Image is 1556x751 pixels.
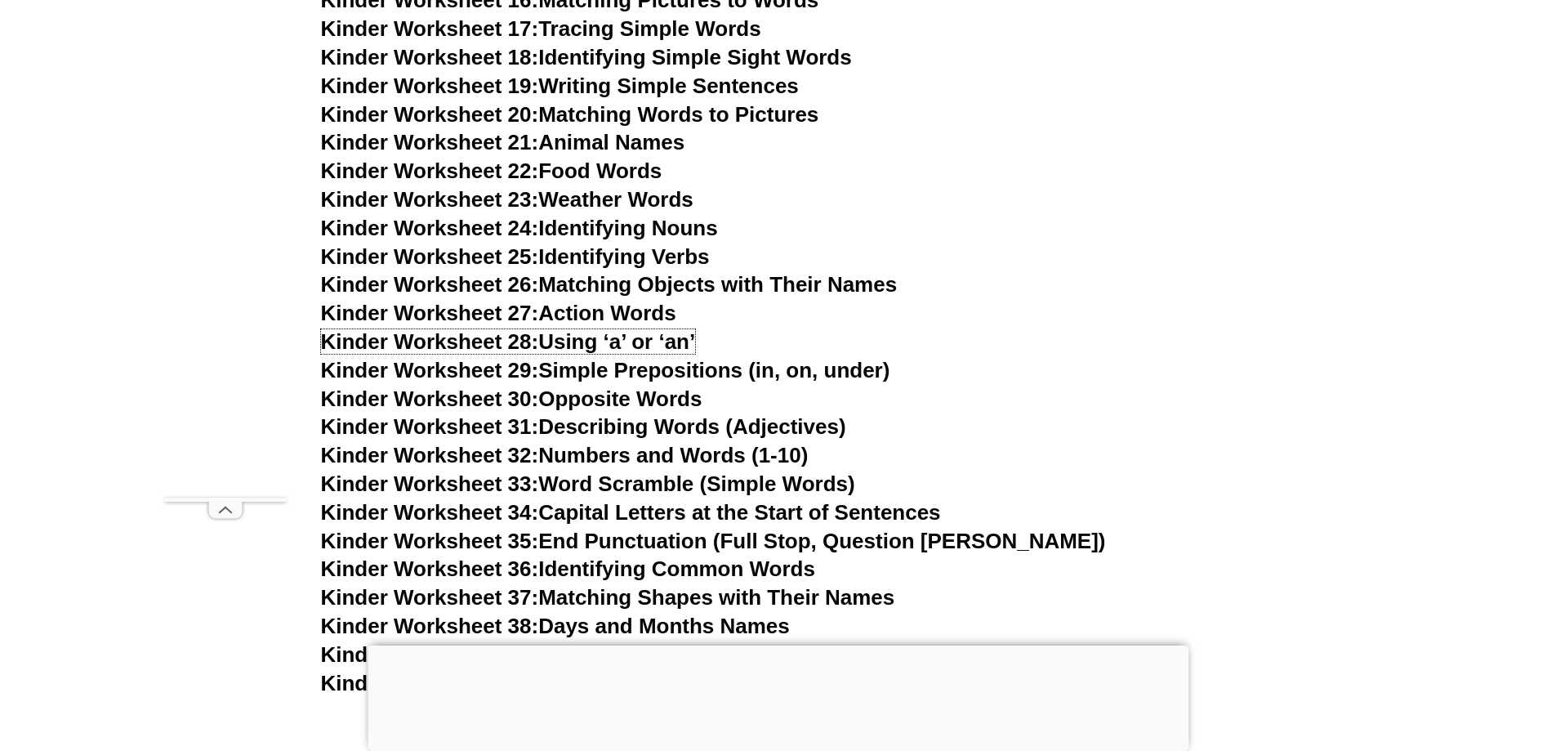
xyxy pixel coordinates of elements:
[321,301,676,325] a: Kinder Worksheet 27:Action Words
[321,16,539,41] span: Kinder Worksheet 17:
[321,159,539,183] span: Kinder Worksheet 22:
[321,329,539,354] span: Kinder Worksheet 28:
[164,38,287,498] iframe: Advertisement
[321,216,718,240] a: Kinder Worksheet 24:Identifying Nouns
[321,671,798,695] a: Kinder Worksheet 40:Simple Compound Words
[321,358,539,382] span: Kinder Worksheet 29:
[321,557,815,581] a: Kinder Worksheet 36:Identifying Common Words
[1284,566,1556,751] iframe: Chat Widget
[321,500,539,525] span: Kinder Worksheet 34:
[321,102,819,127] a: Kinder Worksheet 20:Matching Words to Pictures
[321,585,539,610] span: Kinder Worksheet 37:
[321,45,852,69] a: Kinder Worksheet 18:Identifying Simple Sight Words
[321,301,539,325] span: Kinder Worksheet 27:
[321,414,846,439] a: Kinder Worksheet 31:Describing Words (Adjectives)
[321,443,539,467] span: Kinder Worksheet 32:
[321,102,539,127] span: Kinder Worksheet 20:
[321,529,1106,553] a: Kinder Worksheet 35:End Punctuation (Full Stop, Question [PERSON_NAME])
[321,159,662,183] a: Kinder Worksheet 22:Food Words
[321,472,855,496] a: Kinder Worksheet 33:Word Scramble (Simple Words)
[321,74,799,98] a: Kinder Worksheet 19:Writing Simple Sentences
[321,130,685,154] a: Kinder Worksheet 21:Animal Names
[321,443,809,467] a: Kinder Worksheet 32:Numbers and Words (1-10)
[321,642,685,667] a: Kinder Worksheet 39:Simple Plurals
[321,244,710,269] a: Kinder Worksheet 25:Identifying Verbs
[321,642,539,667] span: Kinder Worksheet 39:
[321,16,761,41] a: Kinder Worksheet 17:Tracing Simple Words
[368,646,1188,747] iframe: Advertisement
[321,614,790,638] a: Kinder Worksheet 38:Days and Months Names
[321,45,539,69] span: Kinder Worksheet 18:
[321,387,539,411] span: Kinder Worksheet 30:
[321,272,539,297] span: Kinder Worksheet 26:
[321,585,895,610] a: Kinder Worksheet 37:Matching Shapes with Their Names
[321,387,702,411] a: Kinder Worksheet 30:Opposite Words
[321,187,693,212] a: Kinder Worksheet 23:Weather Words
[321,358,890,382] a: Kinder Worksheet 29:Simple Prepositions (in, on, under)
[321,216,539,240] span: Kinder Worksheet 24:
[321,414,539,439] span: Kinder Worksheet 31:
[321,187,539,212] span: Kinder Worksheet 23:
[321,74,539,98] span: Kinder Worksheet 19:
[321,244,539,269] span: Kinder Worksheet 25:
[321,272,898,297] a: Kinder Worksheet 26:Matching Objects with Their Names
[321,614,539,638] span: Kinder Worksheet 38:
[321,329,696,354] a: Kinder Worksheet 28:Using ‘a’ or ‘an’
[321,529,539,553] span: Kinder Worksheet 35:
[321,557,539,581] span: Kinder Worksheet 36:
[321,130,539,154] span: Kinder Worksheet 21:
[321,671,539,695] span: Kinder Worksheet 40:
[321,500,941,525] a: Kinder Worksheet 34:Capital Letters at the Start of Sentences
[321,472,539,496] span: Kinder Worksheet 33:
